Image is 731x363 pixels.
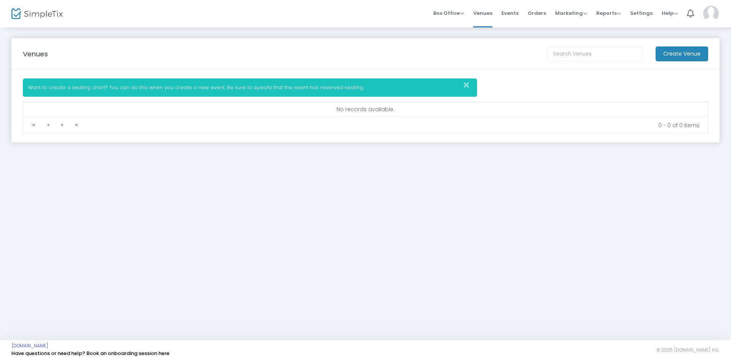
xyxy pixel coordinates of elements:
a: Have questions or need help? Book an onboarding session here [11,350,169,357]
div: Data table [23,102,708,116]
span: Orders [528,3,546,23]
span: Venues [473,3,492,23]
m-button: Create Venue [656,46,708,61]
div: Want to create a seating chart? You can do this when you create a new event. Be sure to specify t... [23,78,477,97]
span: Events [501,3,519,23]
button: Close [461,79,477,91]
span: © 2025 [DOMAIN_NAME] Inc. [656,347,720,353]
m-panel-title: Venues [23,49,48,59]
span: Box Office [433,10,464,17]
input: Search Venues [547,46,643,61]
span: Marketing [555,10,587,17]
a: [DOMAIN_NAME] [11,343,48,349]
span: Help [662,10,678,17]
span: Reports [596,10,621,17]
td: No records available. [23,102,708,116]
span: Settings [630,3,653,23]
kendo-pager-info: 0 - 0 of 0 items [89,122,699,129]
